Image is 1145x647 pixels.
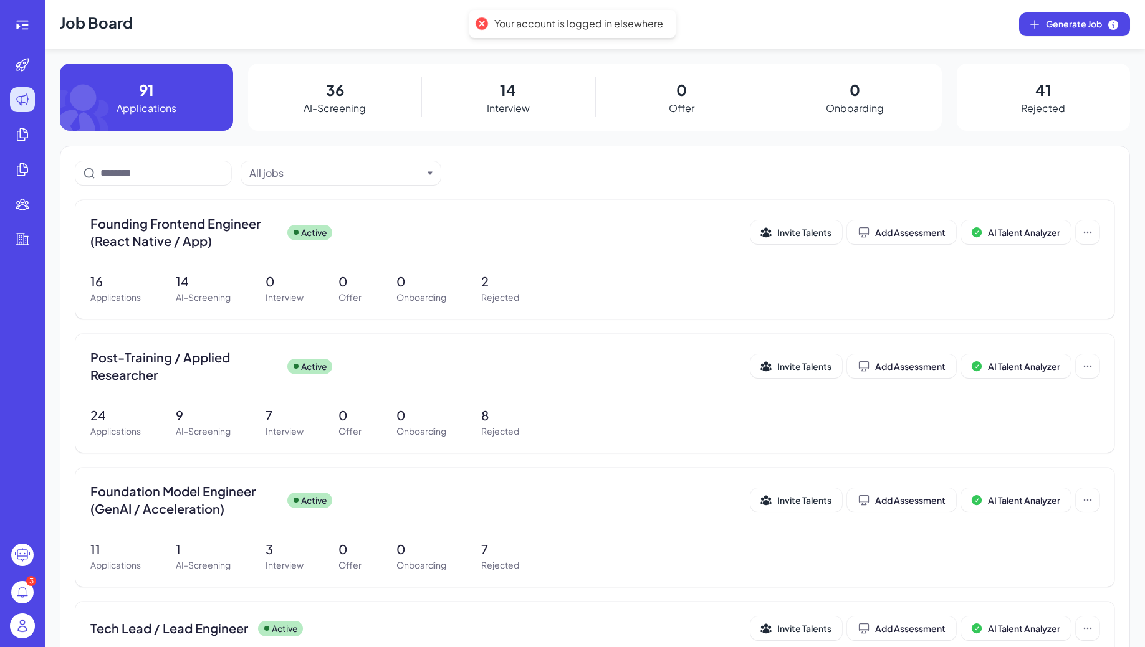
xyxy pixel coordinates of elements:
p: 0 [676,78,687,101]
span: Invite Talents [777,227,831,238]
button: Invite Talents [750,354,842,378]
div: Add Assessment [858,494,946,506]
p: 1 [176,540,231,559]
p: AI-Screening [304,101,366,116]
p: Applications [117,101,176,116]
span: Invite Talents [777,623,831,634]
p: Onboarding [396,559,446,572]
span: AI Talent Analyzer [988,494,1060,506]
span: Invite Talents [777,494,831,506]
div: All jobs [249,166,284,181]
p: Applications [90,425,141,438]
p: Interview [266,559,304,572]
p: 41 [1035,78,1052,101]
button: AI Talent Analyzer [961,354,1071,378]
p: Interview [266,291,304,304]
p: Offer [338,425,362,438]
div: 3 [26,576,36,586]
p: 0 [850,78,860,101]
div: Add Assessment [858,360,946,372]
button: AI Talent Analyzer [961,616,1071,640]
span: Founding Frontend Engineer (React Native / App) [90,215,277,250]
button: Invite Talents [750,616,842,640]
p: Interview [487,101,530,116]
p: 14 [176,272,231,291]
p: Rejected [481,425,519,438]
button: Add Assessment [847,616,956,640]
p: AI-Screening [176,425,231,438]
p: Active [301,494,327,507]
p: Interview [266,425,304,438]
p: 0 [338,406,362,425]
p: 16 [90,272,141,291]
p: 9 [176,406,231,425]
span: AI Talent Analyzer [988,361,1060,372]
span: Invite Talents [777,361,831,372]
p: 0 [338,540,362,559]
p: 0 [396,540,446,559]
p: Offer [669,101,694,116]
p: Rejected [1021,101,1065,116]
span: Post-Training / Applied Researcher [90,349,277,384]
p: Active [272,622,298,635]
span: Foundation Model Engineer (GenAI / Acceleration) [90,483,277,517]
span: AI Talent Analyzer [988,623,1060,634]
button: Invite Talents [750,488,842,512]
button: Add Assessment [847,354,956,378]
button: AI Talent Analyzer [961,488,1071,512]
button: Invite Talents [750,220,842,244]
img: user_logo.png [10,613,35,638]
p: 14 [500,78,516,101]
p: 91 [139,78,154,101]
p: Applications [90,291,141,304]
p: 8 [481,406,519,425]
p: 7 [266,406,304,425]
p: 0 [266,272,304,291]
p: 2 [481,272,519,291]
p: Onboarding [826,101,884,116]
p: 11 [90,540,141,559]
p: 24 [90,406,141,425]
p: 0 [396,406,446,425]
p: AI-Screening [176,559,231,572]
div: Add Assessment [858,622,946,635]
button: Add Assessment [847,488,956,512]
p: Onboarding [396,291,446,304]
p: Active [301,360,327,373]
div: Add Assessment [858,226,946,238]
button: Add Assessment [847,220,956,244]
p: Onboarding [396,425,446,438]
p: AI-Screening [176,291,231,304]
div: Your account is logged in elsewhere [494,17,663,31]
button: AI Talent Analyzer [961,220,1071,244]
button: All jobs [249,166,423,181]
p: 7 [481,540,519,559]
p: Active [301,226,327,239]
p: Rejected [481,291,519,304]
p: 3 [266,540,304,559]
p: Offer [338,559,362,572]
button: Generate Job [1019,12,1130,36]
p: 0 [396,272,446,291]
span: Tech Lead / Lead Engineer [90,620,248,637]
span: Generate Job [1046,17,1119,31]
span: AI Talent Analyzer [988,227,1060,238]
p: Rejected [481,559,519,572]
p: Applications [90,559,141,572]
p: Offer [338,291,362,304]
p: 36 [326,78,344,101]
p: 0 [338,272,362,291]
